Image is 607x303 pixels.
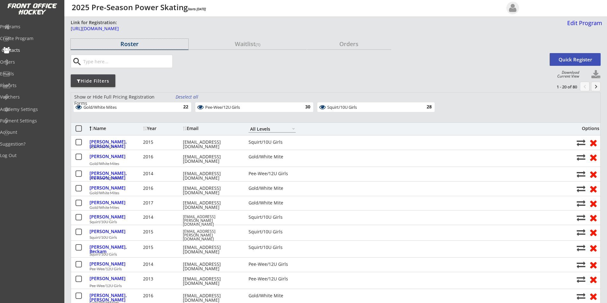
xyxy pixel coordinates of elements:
a: [URL][DOMAIN_NAME] [71,26,392,34]
div: 2015 [143,230,181,234]
div: Squirt/10U Girls [90,220,573,224]
div: Gold/White Mite [249,201,296,205]
em: Starts [DATE] [188,7,206,11]
div: [EMAIL_ADDRESS][PERSON_NAME][DOMAIN_NAME] [183,215,240,226]
div: [PERSON_NAME] [90,154,141,159]
div: Deselect all [176,94,199,100]
div: [PERSON_NAME], [PERSON_NAME] [90,171,141,180]
div: 1 - 20 of 80 [544,84,577,90]
div: [EMAIL_ADDRESS][DOMAIN_NAME] [183,262,240,271]
div: 30 [298,104,310,110]
div: [PERSON_NAME] [90,186,141,190]
div: Gold/White Mites [90,206,573,210]
div: [PERSON_NAME], Beckam [90,245,141,254]
button: Remove from roster (no refund) [587,274,599,284]
button: Move player [577,228,585,237]
div: Gold/White Mites [90,191,573,195]
div: Pee-Wee/12U Girls [205,105,296,110]
button: Remove from roster (no refund) [587,152,599,162]
div: [PERSON_NAME] [90,229,141,234]
div: [EMAIL_ADDRESS][DOMAIN_NAME] [183,171,240,180]
button: Move player [577,244,585,252]
div: Pee-Wee/12U Girls [249,262,296,266]
div: Gold/White Mites [83,105,174,111]
div: Pee-Wee/12U Girls [249,277,296,281]
button: Move player [577,138,585,147]
div: Show or Hide Full Pricing Registration Forms [74,94,168,106]
div: Gold/White Mite [249,155,296,159]
button: Remove from roster (no refund) [587,138,599,148]
div: Pee-Wee/12U Girls [90,176,573,180]
button: Move player [577,153,585,162]
div: [PERSON_NAME] [90,262,141,266]
button: Remove from roster (no refund) [587,213,599,223]
button: Remove from roster (no refund) [587,184,599,194]
div: [EMAIL_ADDRESS][DOMAIN_NAME] [183,277,240,286]
div: Name [90,126,141,131]
div: Gold/White Mites [90,162,573,166]
button: Remove from roster (no refund) [587,260,599,270]
button: Quick Register [550,53,601,66]
div: Gold/White Mites [83,105,174,110]
div: Squirt/10U Girls [249,245,296,250]
button: Move player [577,213,585,222]
button: search [72,57,82,67]
button: Remove from roster (no refund) [587,227,599,237]
div: [PERSON_NAME] [90,276,141,281]
font: (1) [256,42,260,47]
div: 22 [176,104,188,110]
div: Contacts [2,48,59,52]
div: 2016 [143,155,181,159]
div: Orders [307,41,391,47]
div: Year [143,126,181,131]
input: Type here... [82,55,172,68]
div: 2014 [143,215,181,219]
div: 28 [419,104,432,110]
div: Squirt/10U Girls [249,140,296,144]
button: Remove from roster (no refund) [587,243,599,253]
div: [EMAIL_ADDRESS][DOMAIN_NAME] [183,155,240,163]
div: 2016 [143,186,181,190]
div: Pee-Wee/12U Girls [90,284,573,288]
div: Squirt/10U Girls [327,105,417,110]
button: Remove from roster (no refund) [587,198,599,208]
div: [EMAIL_ADDRESS][DOMAIN_NAME] [183,140,240,149]
div: Gold/White Mite [249,186,296,190]
div: Squirt/10U Girls [249,215,296,219]
div: Options [577,126,599,131]
a: Edit Program [565,20,602,31]
div: 2016 [143,293,181,298]
div: [EMAIL_ADDRESS][DOMAIN_NAME] [183,201,240,210]
div: Squirt/10U Girls [327,105,417,111]
div: Email [183,126,240,131]
div: [PERSON_NAME], [PERSON_NAME] [90,293,141,302]
div: Squirt/10U Girls [249,230,296,234]
div: [PERSON_NAME] [90,215,141,219]
div: 2017 [143,201,181,205]
button: Click to download full roster. Your browser settings may try to block it, check your security set... [591,70,601,79]
div: Squirt/10U Girls [90,252,573,256]
button: Move player [577,275,585,284]
div: 2013 [143,277,181,281]
div: 2014 [143,262,181,266]
button: keyboard_arrow_right [591,82,601,91]
div: [EMAIL_ADDRESS][PERSON_NAME][DOMAIN_NAME] [183,230,240,241]
div: Link for Registration: [71,19,118,26]
div: Download Current View [554,71,579,78]
div: Pee-Wee/12U Girls [90,267,573,271]
button: Move player [577,260,585,269]
button: Move player [577,170,585,178]
div: [URL][DOMAIN_NAME] [71,26,392,31]
button: Move player [577,292,585,300]
div: Pee-Wee/12U Girls [249,171,296,176]
div: Gold/White Mite [249,293,296,298]
div: Pee-Wee/12U Girls [205,105,296,111]
div: [EMAIL_ADDRESS][DOMAIN_NAME] [183,186,240,195]
button: Remove from roster (no refund) [587,291,599,301]
div: [EMAIL_ADDRESS][DOMAIN_NAME] [183,293,240,302]
button: Remove from roster (no refund) [587,169,599,179]
div: Edit Program [565,20,602,26]
div: Waitlist [189,41,306,47]
div: [EMAIL_ADDRESS][DOMAIN_NAME] [183,245,240,254]
button: Move player [577,199,585,208]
